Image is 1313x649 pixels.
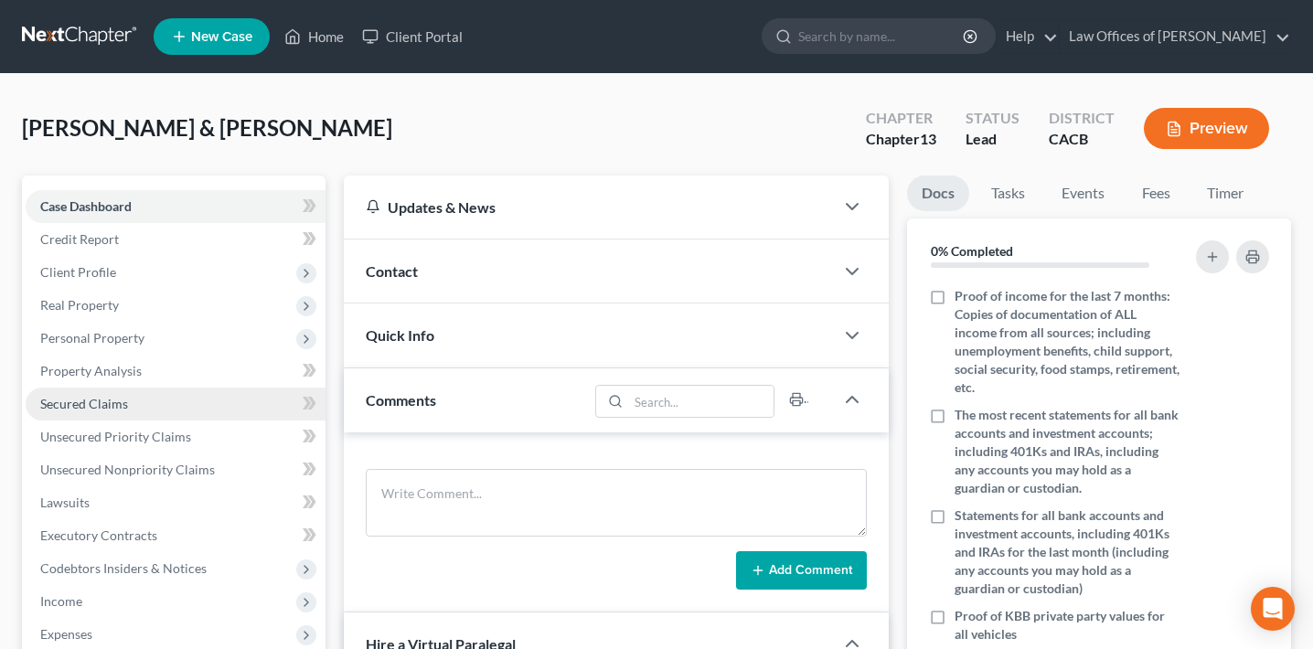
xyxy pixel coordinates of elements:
[26,223,326,256] a: Credit Report
[1049,129,1115,150] div: CACB
[40,527,157,543] span: Executory Contracts
[26,388,326,420] a: Secured Claims
[997,20,1058,53] a: Help
[966,129,1019,150] div: Lead
[26,519,326,552] a: Executory Contracts
[798,19,966,53] input: Search by name...
[966,108,1019,129] div: Status
[26,420,326,453] a: Unsecured Priority Claims
[22,114,392,141] span: [PERSON_NAME] & [PERSON_NAME]
[275,20,353,53] a: Home
[40,462,215,477] span: Unsecured Nonpriority Claims
[629,386,774,417] input: Search...
[40,495,90,510] span: Lawsuits
[191,30,252,44] span: New Case
[26,355,326,388] a: Property Analysis
[366,197,812,217] div: Updates & News
[1251,587,1295,631] div: Open Intercom Messenger
[955,406,1180,497] span: The most recent statements for all bank accounts and investment accounts; including 401Ks and IRA...
[366,326,434,344] span: Quick Info
[366,391,436,409] span: Comments
[40,330,144,346] span: Personal Property
[866,108,936,129] div: Chapter
[866,129,936,150] div: Chapter
[1192,176,1258,211] a: Timer
[1047,176,1119,211] a: Events
[26,486,326,519] a: Lawsuits
[40,396,128,411] span: Secured Claims
[955,506,1180,598] span: Statements for all bank accounts and investment accounts, including 401Ks and IRAs for the last m...
[1060,20,1290,53] a: Law Offices of [PERSON_NAME]
[920,130,936,147] span: 13
[40,264,116,280] span: Client Profile
[1049,108,1115,129] div: District
[40,231,119,247] span: Credit Report
[1144,108,1269,149] button: Preview
[40,560,207,576] span: Codebtors Insiders & Notices
[40,593,82,609] span: Income
[931,243,1013,259] strong: 0% Completed
[955,287,1180,397] span: Proof of income for the last 7 months: Copies of documentation of ALL income from all sources; in...
[40,429,191,444] span: Unsecured Priority Claims
[40,626,92,642] span: Expenses
[955,607,1180,644] span: Proof of KBB private party values for all vehicles
[353,20,472,53] a: Client Portal
[40,297,119,313] span: Real Property
[26,190,326,223] a: Case Dashboard
[366,262,418,280] span: Contact
[977,176,1040,211] a: Tasks
[736,551,867,590] button: Add Comment
[26,453,326,486] a: Unsecured Nonpriority Claims
[907,176,969,211] a: Docs
[40,198,132,214] span: Case Dashboard
[40,363,142,378] span: Property Analysis
[1126,176,1185,211] a: Fees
